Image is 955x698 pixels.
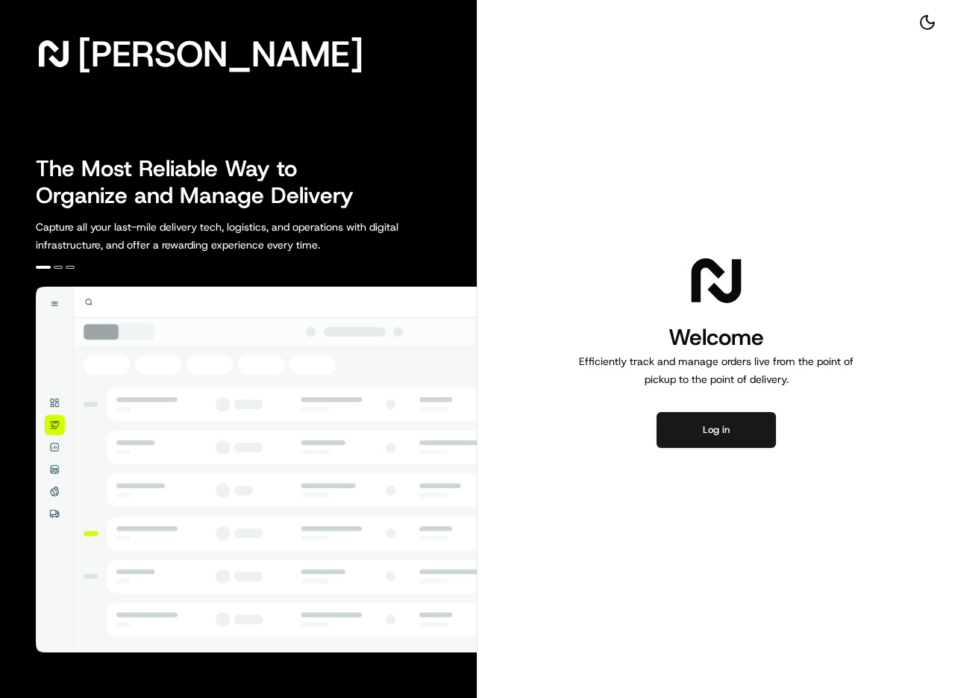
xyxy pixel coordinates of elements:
h1: Welcome [573,322,859,352]
img: illustration [36,287,477,652]
h2: The Most Reliable Way to Organize and Manage Delivery [36,155,370,209]
span: [PERSON_NAME] [78,39,363,69]
p: Efficiently track and manage orders live from the point of pickup to the point of delivery. [573,352,859,388]
p: Capture all your last-mile delivery tech, logistics, and operations with digital infrastructure, ... [36,218,466,254]
button: Log in [657,412,776,448]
